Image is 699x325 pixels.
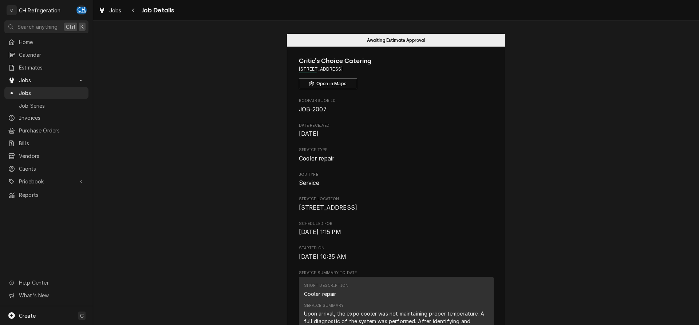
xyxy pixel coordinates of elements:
[299,196,494,212] div: Service Location
[299,154,494,163] span: Service Type
[299,123,494,138] div: Date Received
[299,56,494,89] div: Client Information
[299,229,341,235] span: [DATE] 1:15 PM
[4,163,88,175] a: Clients
[299,78,357,89] button: Open in Maps
[299,105,494,114] span: Roopairs Job ID
[19,279,84,286] span: Help Center
[76,5,87,15] div: CH
[4,74,88,86] a: Go to Jobs
[299,245,494,261] div: Started On
[299,123,494,128] span: Date Received
[299,172,494,178] span: Job Type
[4,87,88,99] a: Jobs
[4,112,88,124] a: Invoices
[7,5,17,15] div: C
[19,76,74,84] span: Jobs
[299,203,494,212] span: Service Location
[80,312,84,320] span: C
[299,147,494,153] span: Service Type
[4,62,88,74] a: Estimates
[287,34,505,47] div: Status
[304,303,344,309] div: Service Summary
[4,100,88,112] a: Job Series
[299,66,494,72] span: Address
[4,289,88,301] a: Go to What's New
[299,147,494,163] div: Service Type
[19,127,85,134] span: Purchase Orders
[19,114,85,122] span: Invoices
[4,137,88,149] a: Bills
[19,64,85,71] span: Estimates
[66,23,75,31] span: Ctrl
[19,38,85,46] span: Home
[19,165,85,173] span: Clients
[299,253,494,261] span: Started On
[299,179,320,186] span: Service
[17,23,58,31] span: Search anything
[299,179,494,187] span: Job Type
[80,23,84,31] span: K
[299,98,494,114] div: Roopairs Job ID
[19,139,85,147] span: Bills
[4,20,88,33] button: Search anythingCtrlK
[304,283,349,289] div: Short Description
[4,49,88,61] a: Calendar
[4,150,88,162] a: Vendors
[19,178,74,185] span: Pricebook
[299,56,494,66] span: Name
[299,196,494,202] span: Service Location
[299,221,494,237] div: Scheduled For
[299,221,494,227] span: Scheduled For
[299,253,346,260] span: [DATE] 10:35 AM
[367,38,425,43] span: Awaiting Estimate Approval
[4,189,88,201] a: Reports
[19,313,36,319] span: Create
[139,5,174,15] span: Job Details
[19,152,85,160] span: Vendors
[304,290,336,298] div: Cooler repair
[299,245,494,251] span: Started On
[19,7,61,14] div: CH Refrigeration
[19,89,85,97] span: Jobs
[299,98,494,104] span: Roopairs Job ID
[19,102,85,110] span: Job Series
[299,155,335,162] span: Cooler repair
[95,4,125,16] a: Jobs
[4,175,88,187] a: Go to Pricebook
[299,106,327,113] span: JOB-2007
[19,191,85,199] span: Reports
[4,36,88,48] a: Home
[128,4,139,16] button: Navigate back
[299,130,494,138] span: Date Received
[109,7,122,14] span: Jobs
[299,130,319,137] span: [DATE]
[76,5,87,15] div: Chris Hiraga's Avatar
[299,228,494,237] span: Scheduled For
[299,204,358,211] span: [STREET_ADDRESS]
[299,172,494,187] div: Job Type
[299,270,494,276] span: Service Summary To Date
[4,124,88,136] a: Purchase Orders
[19,292,84,299] span: What's New
[4,277,88,289] a: Go to Help Center
[19,51,85,59] span: Calendar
